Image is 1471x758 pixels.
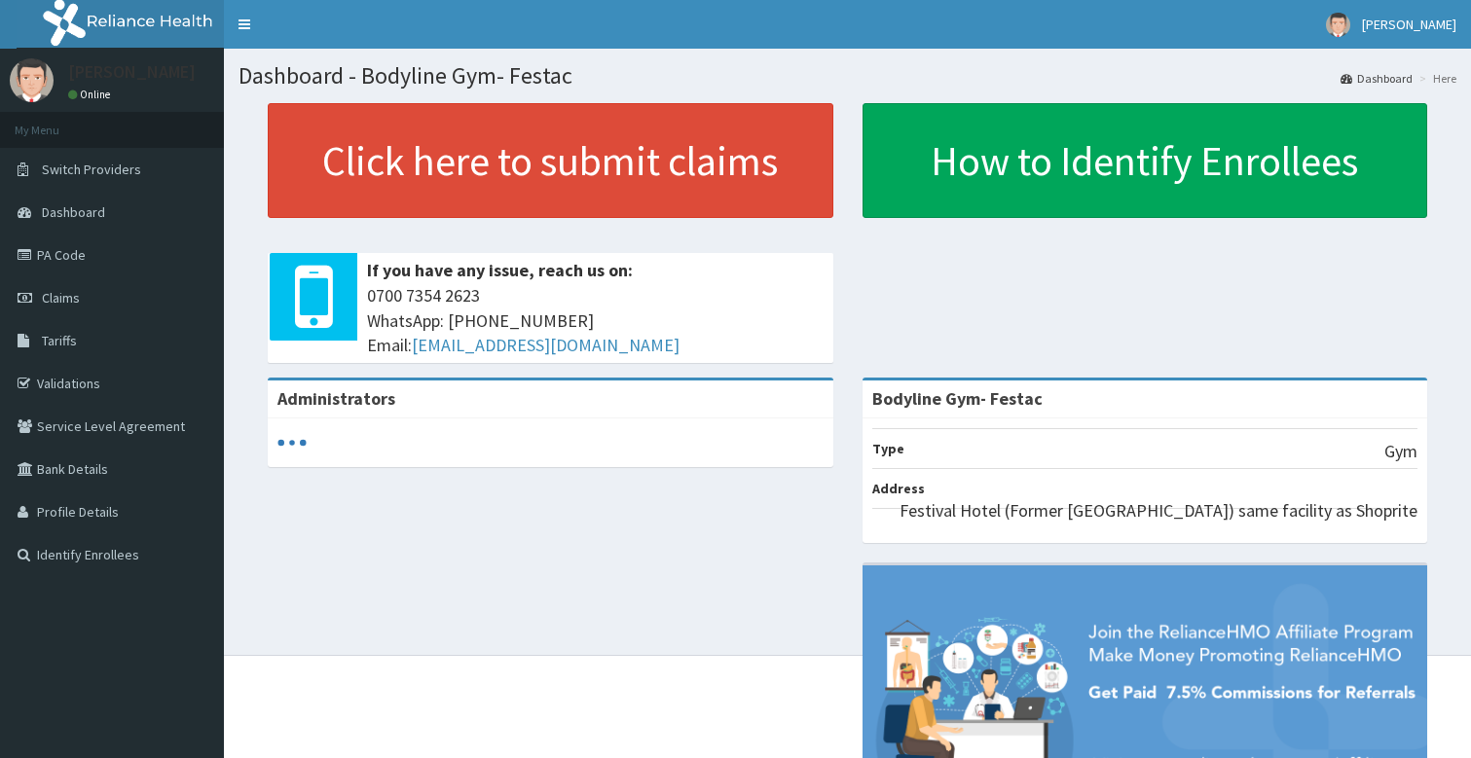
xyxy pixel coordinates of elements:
[68,88,115,101] a: Online
[900,498,1417,523] p: Festival Hotel (Former [GEOGRAPHIC_DATA]) same facility as Shoprite
[872,387,1043,410] strong: Bodyline Gym- Festac
[68,63,196,81] p: [PERSON_NAME]
[1341,70,1413,87] a: Dashboard
[872,480,925,497] b: Address
[872,440,904,457] b: Type
[412,334,680,356] a: [EMAIL_ADDRESS][DOMAIN_NAME]
[42,332,77,349] span: Tariffs
[10,58,54,102] img: User Image
[277,387,395,410] b: Administrators
[268,103,833,218] a: Click here to submit claims
[863,103,1428,218] a: How to Identify Enrollees
[1415,70,1456,87] li: Here
[42,289,80,307] span: Claims
[1326,13,1350,37] img: User Image
[1362,16,1456,33] span: [PERSON_NAME]
[239,63,1456,89] h1: Dashboard - Bodyline Gym- Festac
[1384,439,1417,464] p: Gym
[367,259,633,281] b: If you have any issue, reach us on:
[42,161,141,178] span: Switch Providers
[42,203,105,221] span: Dashboard
[367,283,824,358] span: 0700 7354 2623 WhatsApp: [PHONE_NUMBER] Email:
[277,428,307,457] svg: audio-loading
